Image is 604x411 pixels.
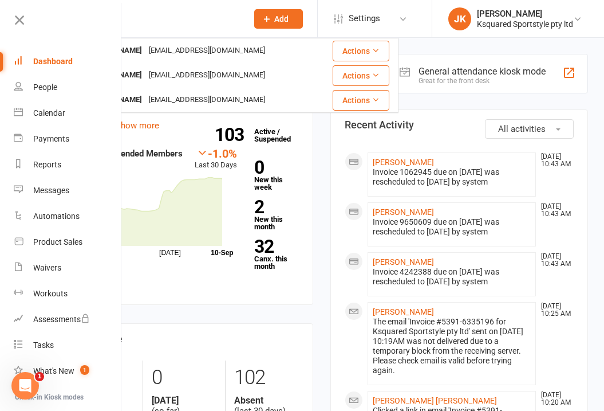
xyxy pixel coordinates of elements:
h3: Members [69,119,299,131]
div: People [33,83,57,92]
span: Add [274,14,289,24]
div: [PERSON_NAME] [477,9,573,19]
time: [DATE] 10:25 AM [535,303,573,318]
div: -1.0% [195,147,237,159]
strong: 103 [215,126,248,143]
div: Invoice 4242388 due on [DATE] was rescheduled to [DATE] by system [373,267,531,287]
div: [EMAIL_ADDRESS][DOMAIN_NAME] [145,92,269,108]
div: [EMAIL_ADDRESS][DOMAIN_NAME] [145,42,269,59]
iframe: Intercom live chat [11,372,39,400]
a: Assessments [14,307,122,332]
div: Invoice 1062945 due on [DATE] was rescheduled to [DATE] by system [373,167,531,187]
div: 0 [152,361,216,395]
time: [DATE] 10:20 AM [535,392,573,406]
button: Actions [333,90,389,111]
time: [DATE] 10:43 AM [535,253,573,268]
a: What's New1 [14,358,122,384]
a: show more [116,120,159,131]
a: 32Canx. this month [254,238,299,270]
a: Dashboard [14,49,122,75]
div: Ksquared Sportstyle pty ltd [477,19,573,29]
input: Search... [68,11,239,27]
div: Payments [33,134,69,143]
a: Tasks [14,332,122,358]
h3: Recent Activity [345,119,574,131]
span: Settings [349,6,380,32]
a: [PERSON_NAME] [PERSON_NAME] [373,396,497,405]
div: General attendance kiosk mode [419,66,546,77]
button: Actions [333,41,389,61]
span: 1 [80,365,89,375]
a: Product Sales [14,229,122,255]
span: 1 [35,372,44,381]
div: What's New [33,366,74,375]
a: Payments [14,126,122,152]
strong: [DATE] [152,395,216,406]
a: [PERSON_NAME] [373,307,434,316]
strong: 0 [254,159,294,176]
div: [EMAIL_ADDRESS][DOMAIN_NAME] [145,67,269,84]
a: People [14,75,122,100]
a: Reports [14,152,122,178]
div: The email 'Invoice #5391-6335196 for Ksquared Sportstyle pty ltd' sent on [DATE] 10:19AM was not ... [373,317,531,375]
a: Automations [14,203,122,229]
div: Assessments [33,315,90,324]
span: All activities [498,124,546,134]
div: Last 30 Days [195,147,237,171]
a: 0New this week [254,159,299,191]
strong: 2 [254,198,294,216]
strong: 32 [254,238,294,255]
div: 102 [234,361,298,395]
div: Tasks [33,340,54,350]
a: 2New this month [254,198,299,230]
div: Messages [33,186,69,195]
time: [DATE] 10:43 AM [535,203,573,218]
h3: Attendance [69,333,299,345]
a: Waivers [14,255,122,281]
time: [DATE] 10:43 AM [535,153,573,168]
button: All activities [485,119,574,139]
a: [PERSON_NAME] [373,158,434,167]
div: Great for the front desk [419,77,546,85]
div: Product Sales [33,237,82,246]
div: Invoice 9650609 due on [DATE] was rescheduled to [DATE] by system [373,217,531,237]
div: Reports [33,160,61,169]
a: Workouts [14,281,122,307]
button: Add [254,9,303,29]
div: Calendar [33,108,65,118]
button: Actions [333,65,389,86]
a: Calendar [14,100,122,126]
div: Automations [33,212,80,221]
a: Messages [14,178,122,203]
a: [PERSON_NAME] [373,257,434,267]
div: JK [448,7,471,30]
div: Waivers [33,263,61,272]
a: [PERSON_NAME] [373,208,434,217]
strong: Absent [234,395,298,406]
div: Dashboard [33,57,73,66]
div: Workouts [33,289,68,298]
a: 103Active / Suspended [248,119,299,151]
strong: Active / Suspended Members [69,148,183,159]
